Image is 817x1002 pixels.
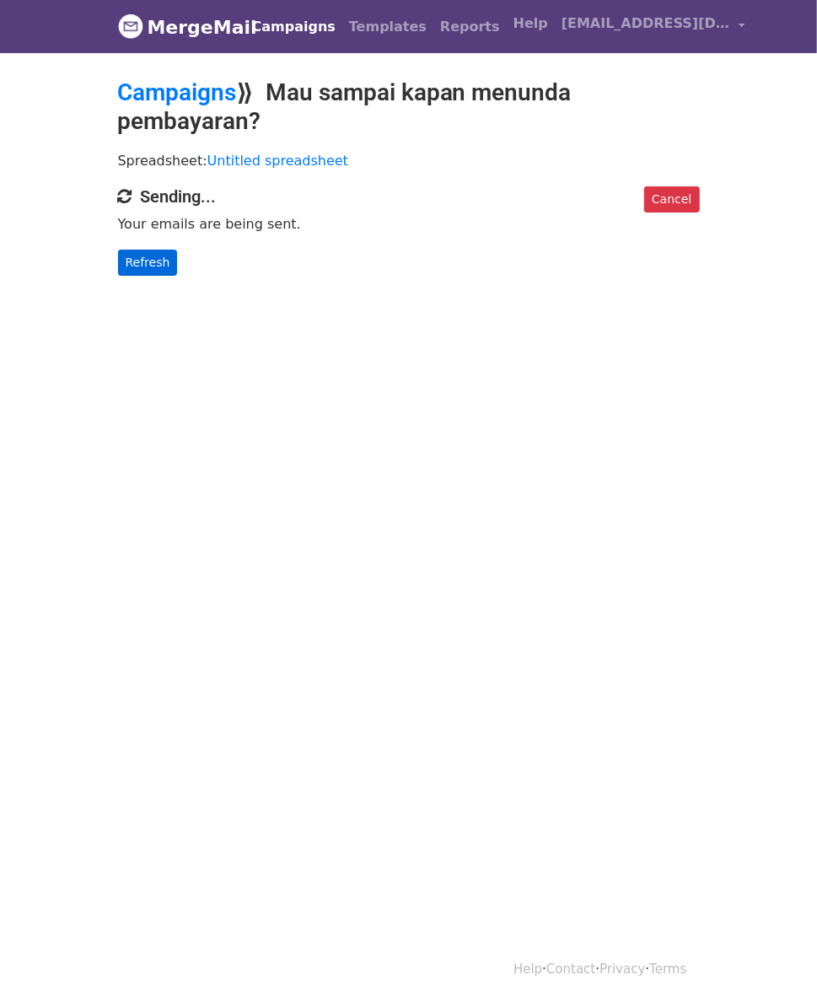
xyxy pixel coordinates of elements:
a: Privacy [599,962,645,977]
a: Contact [546,962,595,977]
a: Campaigns [245,10,342,44]
a: Cancel [644,186,699,213]
a: MergeMail [118,9,232,45]
p: Your emails are being sent. [118,215,700,233]
h2: ⟫ Mau sampai kapan menunda pembayaran? [118,78,700,135]
p: Spreadsheet: [118,152,700,170]
a: Untitled spreadsheet [207,153,348,169]
h4: Sending... [118,186,700,207]
a: Campaigns [118,78,237,106]
a: Reports [433,10,507,44]
a: [EMAIL_ADDRESS][DOMAIN_NAME] [555,7,752,46]
a: Help [507,7,555,40]
iframe: Chat Widget [733,921,817,1002]
img: MergeMail logo [118,13,143,39]
a: Terms [649,962,686,977]
span: [EMAIL_ADDRESS][DOMAIN_NAME] [562,13,730,34]
a: Refresh [118,250,178,276]
a: Templates [342,10,433,44]
a: Help [513,962,542,977]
